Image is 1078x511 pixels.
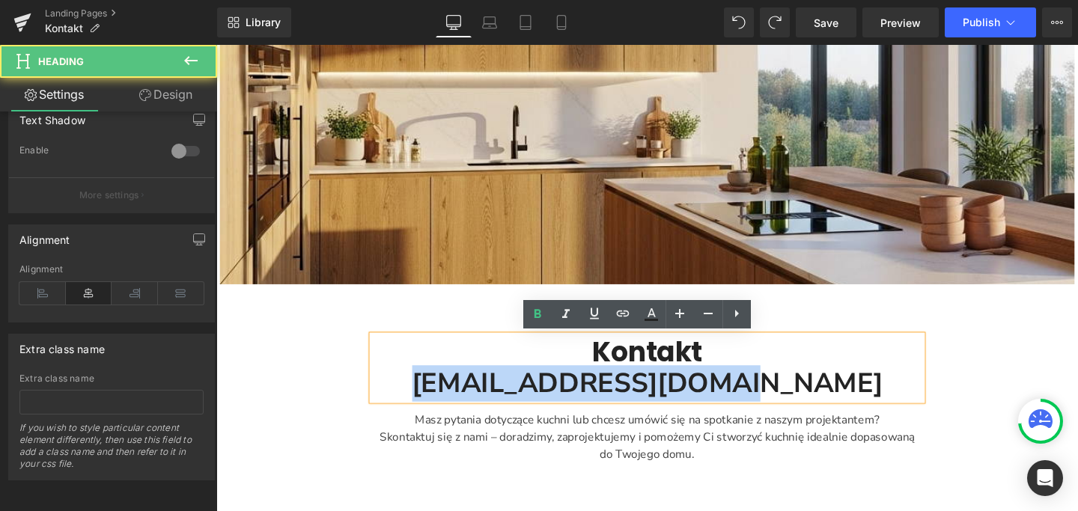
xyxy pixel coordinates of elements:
[246,16,281,29] span: Library
[164,373,742,457] div: Masz pytania dotyczące kuchni lub chcesz umówić się na spotkanie z naszym projektantem?
[38,55,84,67] span: Heading
[19,373,204,384] div: Extra class name
[945,7,1036,37] button: Publish
[19,105,85,126] div: Text Shadow
[760,7,790,37] button: Redo
[543,7,579,37] a: Mobile
[814,15,838,31] span: Save
[164,403,742,457] div: Skontaktuj się z nami – doradzimy, zaprojektujemy i pomożemy Ci stworzyć kuchnię idealnie dopasow...
[19,144,156,160] div: Enable
[9,177,214,212] button: More settings
[45,22,83,34] span: Kontakt
[963,16,1000,28] span: Publish
[880,15,921,31] span: Preview
[19,334,105,355] div: Extra class name
[79,189,139,202] p: More settings
[19,225,70,246] div: Alignment
[724,7,754,37] button: Undo
[164,305,742,340] h2: Kontakt
[1042,7,1072,37] button: More
[472,7,508,37] a: Laptop
[164,339,742,373] div: [EMAIL_ADDRESS][DOMAIN_NAME]
[862,7,939,37] a: Preview
[1027,460,1063,496] div: Open Intercom Messenger
[112,78,220,111] a: Design
[508,7,543,37] a: Tablet
[45,7,217,19] a: Landing Pages
[436,7,472,37] a: Desktop
[217,7,291,37] a: New Library
[19,422,204,480] div: If you wish to style particular content element differently, then use this field to add a class n...
[19,264,204,275] div: Alignment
